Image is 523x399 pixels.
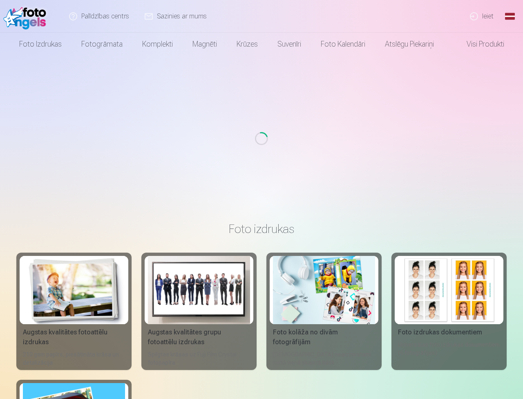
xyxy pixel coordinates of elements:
a: Magnēti [183,33,227,56]
img: Augstas kvalitātes fotoattēlu izdrukas [23,256,125,324]
img: /fa1 [3,3,50,29]
a: Visi produkti [444,33,514,56]
div: 210 gsm papīrs, piesātināta krāsa un detalizācija [20,350,128,367]
div: Foto kolāža no divām fotogrāfijām [270,327,378,347]
a: Foto kalendāri [311,33,375,56]
a: Fotogrāmata [72,33,132,56]
div: Augstas kvalitātes grupu fotoattēlu izdrukas [145,327,253,347]
div: Augstas kvalitātes fotoattēlu izdrukas [20,327,128,347]
a: Augstas kvalitātes grupu fotoattēlu izdrukasAugstas kvalitātes grupu fotoattēlu izdrukasSpilgtas ... [141,253,257,370]
a: Krūzes [227,33,268,56]
a: Foto izdrukas dokumentiemFoto izdrukas dokumentiemUniversālas foto izdrukas dokumentiem (6 fotogr... [391,253,507,370]
a: Atslēgu piekariņi [375,33,444,56]
img: Foto kolāža no divām fotogrāfijām [273,256,375,324]
img: Augstas kvalitātes grupu fotoattēlu izdrukas [148,256,250,324]
a: Komplekti [132,33,183,56]
h3: Foto izdrukas [23,222,500,236]
a: Foto izdrukas [9,33,72,56]
a: Augstas kvalitātes fotoattēlu izdrukasAugstas kvalitātes fotoattēlu izdrukas210 gsm papīrs, piesā... [16,253,132,370]
div: [DEMOGRAPHIC_DATA] neaizmirstami mirkļi vienā skaistā bildē [270,350,378,367]
div: Universālas foto izdrukas dokumentiem (6 fotogrāfijas) [395,341,503,367]
a: Suvenīri [268,33,311,56]
img: Foto izdrukas dokumentiem [398,256,500,324]
div: Foto izdrukas dokumentiem [395,327,503,337]
div: Spilgtas krāsas uz Fuji Film Crystal fotopapīra [145,350,253,367]
a: Foto kolāža no divām fotogrāfijāmFoto kolāža no divām fotogrāfijām[DEMOGRAPHIC_DATA] neaizmirstam... [266,253,382,370]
